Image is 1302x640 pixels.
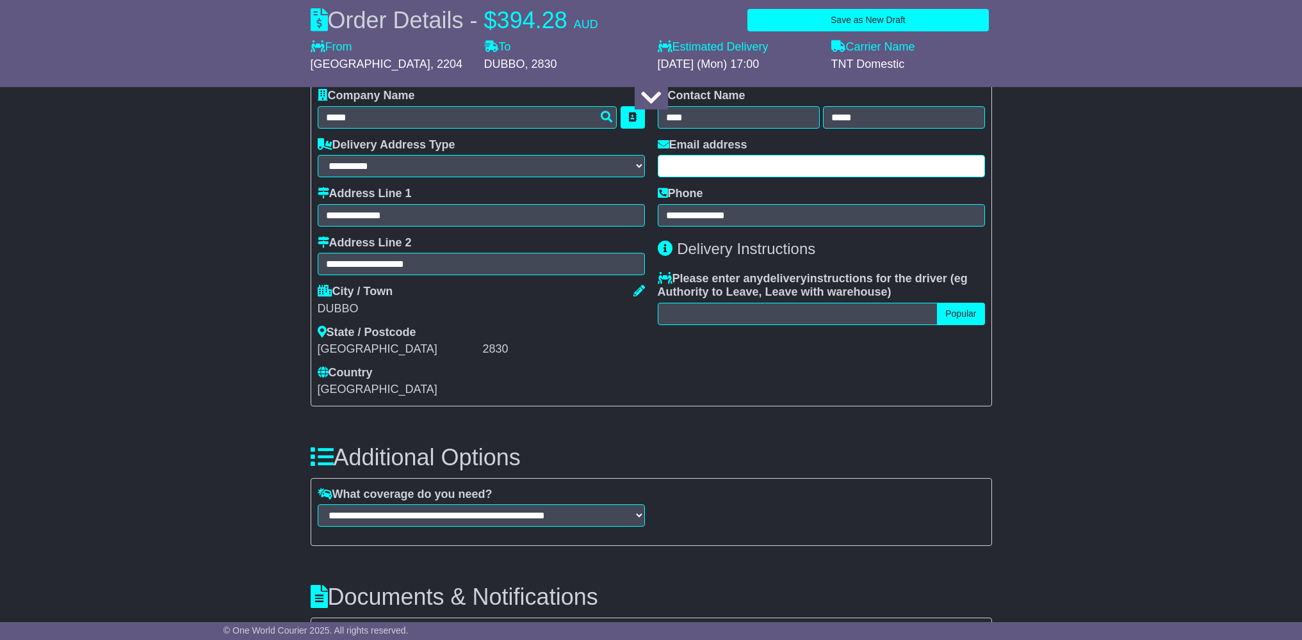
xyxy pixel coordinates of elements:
label: To [484,40,511,54]
span: delivery [763,272,807,285]
label: Address Line 1 [318,187,412,201]
label: Country [318,366,373,380]
div: 2830 [483,342,645,356]
span: AUD [574,18,598,31]
span: eg Authority to Leave, Leave with warehouse [658,272,968,299]
label: Carrier Name [831,40,915,54]
label: Address Line 2 [318,236,412,250]
label: Estimated Delivery [658,40,818,54]
span: , 2830 [525,58,557,70]
label: What coverage do you need? [318,488,492,502]
button: Save as New Draft [747,9,988,31]
label: Phone [658,187,703,201]
h3: Additional Options [311,445,992,470]
div: Order Details - [311,6,598,34]
span: 394.28 [497,7,567,33]
label: Company Name [318,89,415,103]
label: From [311,40,352,54]
label: Email address [658,138,747,152]
span: © One World Courier 2025. All rights reserved. [224,625,409,636]
div: [GEOGRAPHIC_DATA] [318,342,480,356]
span: , 2204 [430,58,462,70]
span: Delivery Instructions [677,240,815,257]
label: City / Town [318,285,393,299]
label: Please enter any instructions for the driver ( ) [658,272,985,300]
button: Popular [937,303,984,325]
label: State / Postcode [318,326,416,340]
span: DUBBO [484,58,525,70]
div: TNT Domestic [831,58,992,72]
label: Delivery Address Type [318,138,455,152]
h3: Documents & Notifications [311,584,992,610]
span: $ [484,7,497,33]
div: DUBBO [318,302,645,316]
span: [GEOGRAPHIC_DATA] [311,58,430,70]
span: [GEOGRAPHIC_DATA] [318,383,437,396]
div: [DATE] (Mon) 17:00 [658,58,818,72]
